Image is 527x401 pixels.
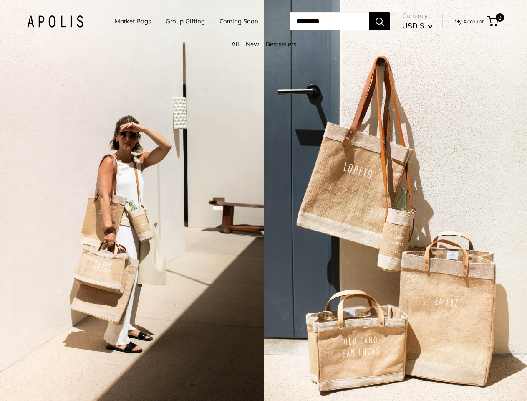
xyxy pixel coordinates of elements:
span: USD $ [402,21,424,30]
a: Bestsellers [266,40,296,48]
span: Currency [402,10,433,22]
a: Market Bags [115,15,151,27]
span: 0 [496,13,504,22]
a: Group Gifting [166,15,205,27]
input: Search... [290,12,369,30]
a: New [246,40,259,48]
img: Apolis [27,15,83,28]
a: All [231,40,239,48]
a: 0 [488,16,498,26]
a: My Account [454,16,484,26]
a: Coming Soon [219,15,258,27]
button: USD $ [402,19,433,33]
button: Search [369,12,390,30]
